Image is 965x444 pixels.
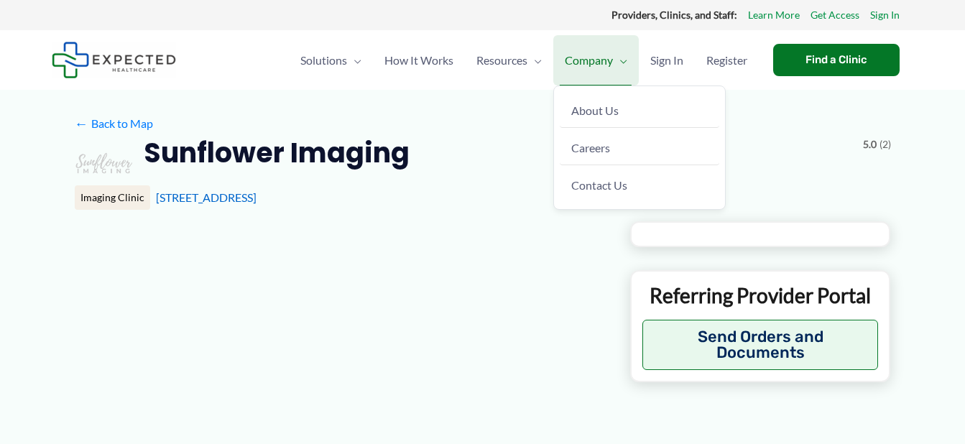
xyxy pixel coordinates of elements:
[642,282,879,308] p: Referring Provider Portal
[571,141,610,154] span: Careers
[476,35,527,85] span: Resources
[613,35,627,85] span: Menu Toggle
[527,35,542,85] span: Menu Toggle
[571,103,619,117] span: About Us
[289,35,373,85] a: SolutionsMenu Toggle
[863,135,877,154] span: 5.0
[156,190,257,204] a: [STREET_ADDRESS]
[75,113,153,134] a: ←Back to Map
[706,35,747,85] span: Register
[571,178,627,192] span: Contact Us
[870,6,900,24] a: Sign In
[347,35,361,85] span: Menu Toggle
[300,35,347,85] span: Solutions
[639,35,695,85] a: Sign In
[384,35,453,85] span: How It Works
[565,35,613,85] span: Company
[611,9,737,21] strong: Providers, Clinics, and Staff:
[748,6,800,24] a: Learn More
[695,35,759,85] a: Register
[52,42,176,78] img: Expected Healthcare Logo - side, dark font, small
[553,35,639,85] a: CompanyMenu Toggle
[650,35,683,85] span: Sign In
[560,168,719,202] a: Contact Us
[373,35,465,85] a: How It Works
[642,320,879,370] button: Send Orders and Documents
[879,135,891,154] span: (2)
[144,135,410,170] h2: Sunflower Imaging
[773,44,900,76] a: Find a Clinic
[465,35,553,85] a: ResourcesMenu Toggle
[75,116,88,130] span: ←
[560,131,719,165] a: Careers
[560,93,719,128] a: About Us
[811,6,859,24] a: Get Access
[289,35,759,85] nav: Primary Site Navigation
[75,185,150,210] div: Imaging Clinic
